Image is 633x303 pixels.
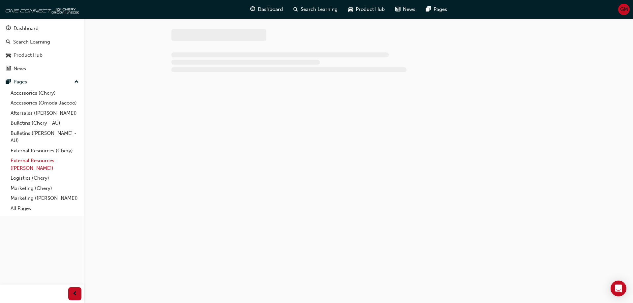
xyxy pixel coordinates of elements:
[14,25,39,32] div: Dashboard
[8,156,81,173] a: External Resources ([PERSON_NAME])
[73,290,77,298] span: prev-icon
[3,76,81,88] button: Pages
[3,49,81,61] a: Product Hub
[245,3,288,16] a: guage-iconDashboard
[6,66,11,72] span: news-icon
[3,21,81,76] button: DashboardSearch LearningProduct HubNews
[421,3,452,16] a: pages-iconPages
[8,203,81,214] a: All Pages
[6,26,11,32] span: guage-icon
[8,183,81,194] a: Marketing (Chery)
[426,5,431,14] span: pages-icon
[8,146,81,156] a: External Resources (Chery)
[293,5,298,14] span: search-icon
[390,3,421,16] a: news-iconNews
[14,51,43,59] div: Product Hub
[434,6,447,13] span: Pages
[343,3,390,16] a: car-iconProduct Hub
[8,108,81,118] a: Aftersales ([PERSON_NAME])
[3,36,81,48] a: Search Learning
[14,78,27,86] div: Pages
[301,6,338,13] span: Search Learning
[8,98,81,108] a: Accessories (Omoda Jaecoo)
[250,5,255,14] span: guage-icon
[395,5,400,14] span: news-icon
[8,88,81,98] a: Accessories (Chery)
[258,6,283,13] span: Dashboard
[74,78,79,86] span: up-icon
[6,79,11,85] span: pages-icon
[611,281,626,296] div: Open Intercom Messenger
[288,3,343,16] a: search-iconSearch Learning
[618,4,630,15] button: GM
[3,63,81,75] a: News
[356,6,385,13] span: Product Hub
[8,173,81,183] a: Logistics (Chery)
[3,3,79,16] img: oneconnect
[6,39,11,45] span: search-icon
[14,65,26,73] div: News
[403,6,415,13] span: News
[3,22,81,35] a: Dashboard
[8,128,81,146] a: Bulletins ([PERSON_NAME] - AU)
[6,52,11,58] span: car-icon
[8,118,81,128] a: Bulletins (Chery - AU)
[8,193,81,203] a: Marketing ([PERSON_NAME])
[348,5,353,14] span: car-icon
[620,6,628,13] span: GM
[13,38,50,46] div: Search Learning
